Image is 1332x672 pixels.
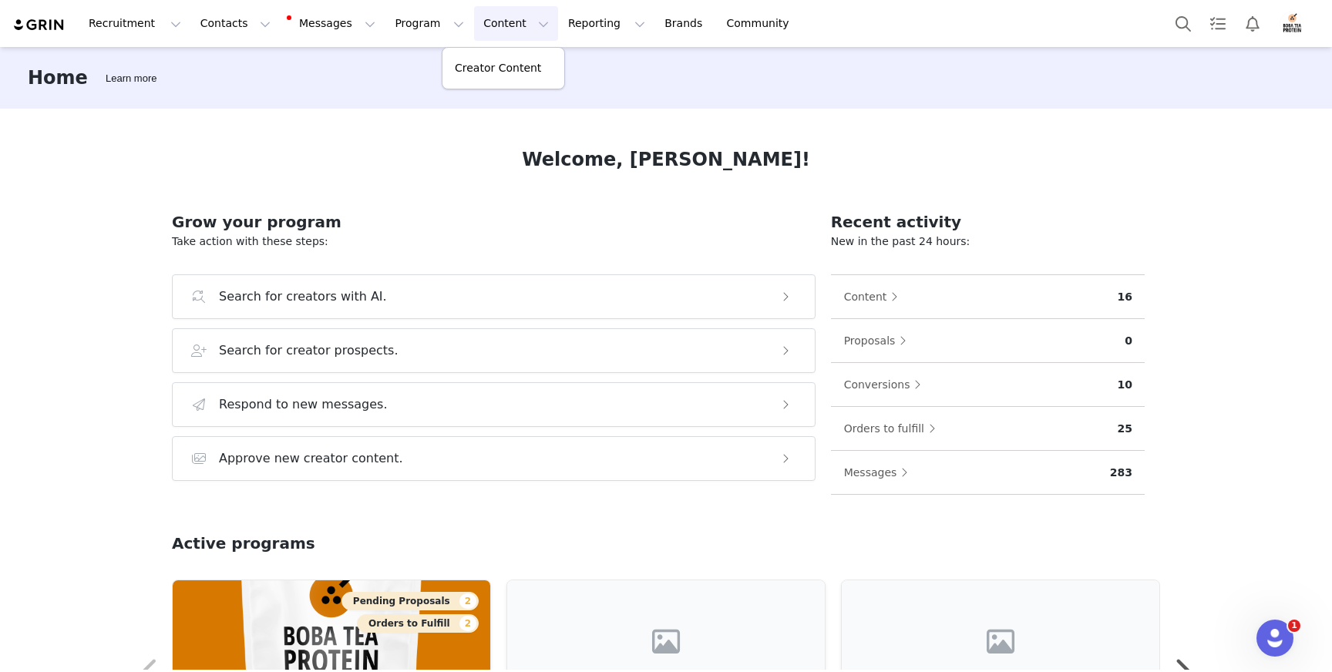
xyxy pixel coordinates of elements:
[219,287,387,306] h3: Search for creators with AI.
[1236,6,1270,41] button: Notifications
[1166,6,1200,41] button: Search
[219,395,388,414] h3: Respond to new messages.
[357,614,479,633] button: Orders to Fulfill2
[831,210,1145,234] h2: Recent activity
[1256,620,1293,657] iframe: Intercom live chat
[522,146,810,173] h1: Welcome, [PERSON_NAME]!
[191,6,280,41] button: Contacts
[172,532,315,555] h2: Active programs
[172,436,816,481] button: Approve new creator content.
[103,71,160,86] div: Tooltip anchor
[172,210,816,234] h2: Grow your program
[172,234,816,250] p: Take action with these steps:
[1110,465,1132,481] p: 283
[341,592,479,610] button: Pending Proposals2
[1280,12,1304,36] img: 1a53755d-8b88-4295-b0d0-3bdb2bba7421.png
[1118,289,1132,305] p: 16
[12,18,66,32] img: grin logo
[219,341,399,360] h3: Search for creator prospects.
[172,274,816,319] button: Search for creators with AI.
[455,60,541,76] p: Creator Content
[831,234,1145,250] p: New in the past 24 hours:
[219,449,403,468] h3: Approve new creator content.
[655,6,716,41] a: Brands
[1125,333,1132,349] p: 0
[1118,377,1132,393] p: 10
[474,6,558,41] button: Content
[1270,12,1320,36] button: Profile
[718,6,806,41] a: Community
[385,6,473,41] button: Program
[843,460,917,485] button: Messages
[559,6,654,41] button: Reporting
[1201,6,1235,41] a: Tasks
[172,328,816,373] button: Search for creator prospects.
[172,382,816,427] button: Respond to new messages.
[843,284,906,309] button: Content
[843,372,930,397] button: Conversions
[1118,421,1132,437] p: 25
[1288,620,1300,632] span: 1
[79,6,190,41] button: Recruitment
[281,6,385,41] button: Messages
[843,328,915,353] button: Proposals
[28,64,88,92] h3: Home
[843,416,943,441] button: Orders to fulfill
